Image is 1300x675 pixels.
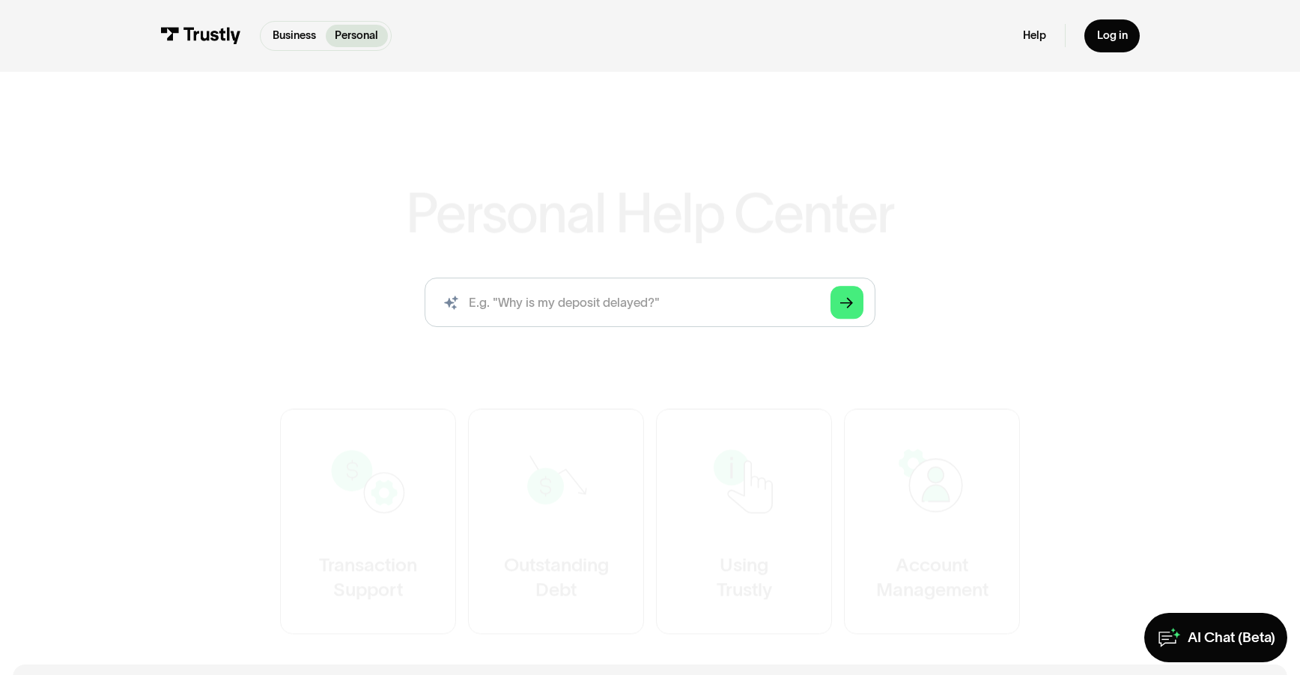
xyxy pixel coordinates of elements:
form: Search [425,278,875,327]
a: Help [1023,28,1046,43]
h1: Personal Help Center [406,187,893,242]
a: AccountManagement [844,409,1020,634]
div: Using Trustly [717,553,772,602]
p: Business [273,28,316,44]
div: AI Chat (Beta) [1188,629,1275,647]
a: TransactionSupport [280,409,456,634]
a: Business [264,25,326,47]
a: UsingTrustly [656,409,832,634]
a: AI Chat (Beta) [1144,613,1288,662]
p: Personal [335,28,378,44]
input: search [425,278,875,327]
div: Log in [1097,28,1128,43]
div: Account Management [876,553,988,602]
a: Log in [1084,19,1140,52]
a: OutstandingDebt [468,409,644,634]
div: Transaction Support [319,553,417,602]
img: Trustly Logo [160,27,241,44]
a: Personal [326,25,388,47]
div: Outstanding Debt [503,553,608,602]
